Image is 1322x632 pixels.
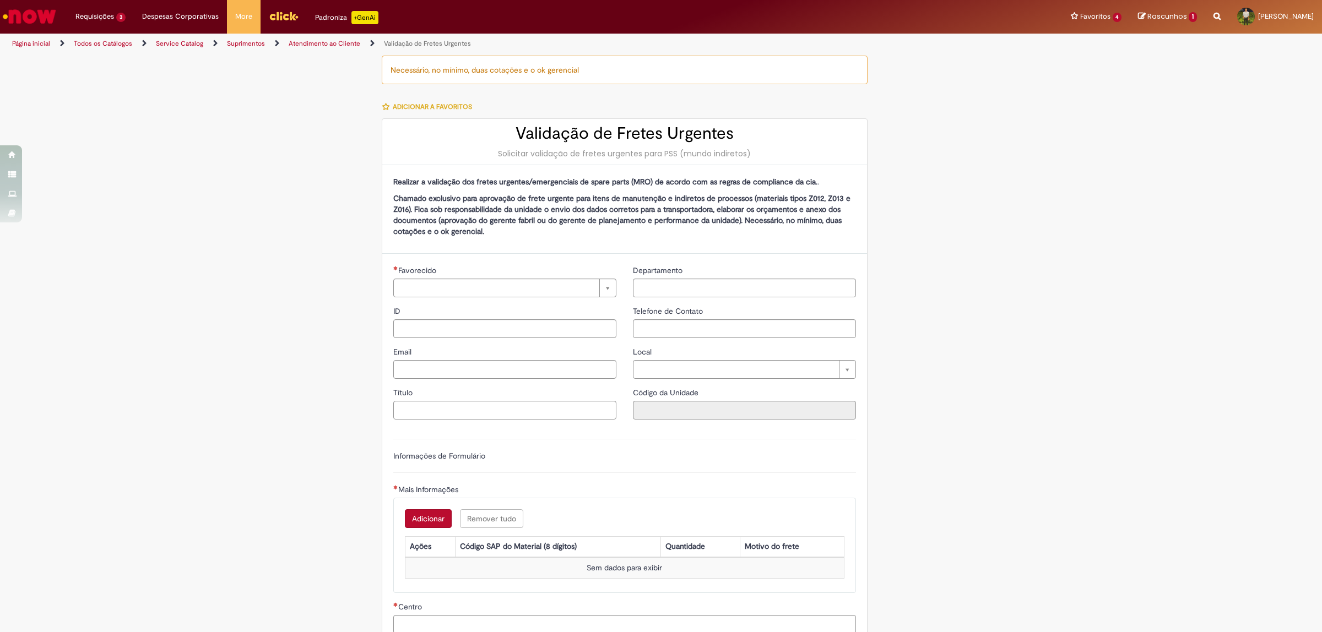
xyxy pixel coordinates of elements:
a: Todos os Catálogos [74,39,132,48]
span: Favoritos [1080,11,1110,22]
span: Email [393,347,414,357]
span: Necessários [393,485,398,489]
input: Email [393,360,616,379]
span: Requisições [75,11,114,22]
span: Departamento [633,265,685,275]
button: Add a row for Mais Informações [405,509,452,528]
div: Necessário, no mínimo, duas cotações e o ok gerencial [382,56,868,84]
span: Telefone de Contato [633,306,705,316]
div: Solicitar validação de fretes urgentes para PSS (mundo indiretos) [393,148,856,159]
th: Código SAP do Material (8 dígitos) [456,536,660,557]
strong: Chamado exclusivo para aprovação de frete urgente para itens de manutenção e indiretos de process... [393,193,850,236]
a: Suprimentos [227,39,265,48]
input: Telefone de Contato [633,319,856,338]
span: More [235,11,252,22]
img: ServiceNow [1,6,58,28]
h2: Validação de Fretes Urgentes [393,124,856,143]
img: click_logo_yellow_360x200.png [269,8,299,24]
p: +GenAi [351,11,378,24]
span: 1 [1189,12,1197,22]
span: ID [393,306,403,316]
span: Mais Informações [398,484,460,494]
td: Sem dados para exibir [405,558,844,578]
label: Somente leitura - Código da Unidade [633,387,701,398]
span: Local [633,347,654,357]
a: Página inicial [12,39,50,48]
div: Padroniza [315,11,378,24]
span: Necessários - Favorecido [398,265,438,275]
th: Motivo do frete [740,536,844,557]
span: Rascunhos [1147,11,1187,21]
th: Ações [405,536,455,557]
ul: Trilhas de página [8,34,873,54]
th: Quantidade [660,536,740,557]
span: Adicionar a Favoritos [393,102,472,111]
input: ID [393,319,616,338]
a: Rascunhos [1138,12,1197,22]
a: Atendimento ao Cliente [289,39,360,48]
input: Departamento [633,279,856,297]
span: Despesas Corporativas [142,11,219,22]
p: . [393,176,856,187]
a: Limpar campo Local [633,360,856,379]
span: Necessários [393,602,398,607]
span: Título [393,388,415,397]
span: Somente leitura - Código da Unidade [633,388,701,397]
a: Limpar campo Favorecido [393,279,616,297]
button: Adicionar a Favoritos [382,95,478,118]
span: Necessários [393,266,398,270]
input: Título [393,401,616,419]
span: 4 [1113,13,1122,22]
a: Service Catalog [156,39,203,48]
span: 3 [116,13,126,22]
input: Código da Unidade [633,401,856,419]
span: [PERSON_NAME] [1258,12,1314,21]
strong: Realizar a validação dos fretes urgentes/emergenciais de spare parts (MRO) de acordo com as regra... [393,177,817,187]
label: Informações de Formulário [393,451,485,461]
a: Validação de Fretes Urgentes [384,39,471,48]
span: Centro [398,602,424,612]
